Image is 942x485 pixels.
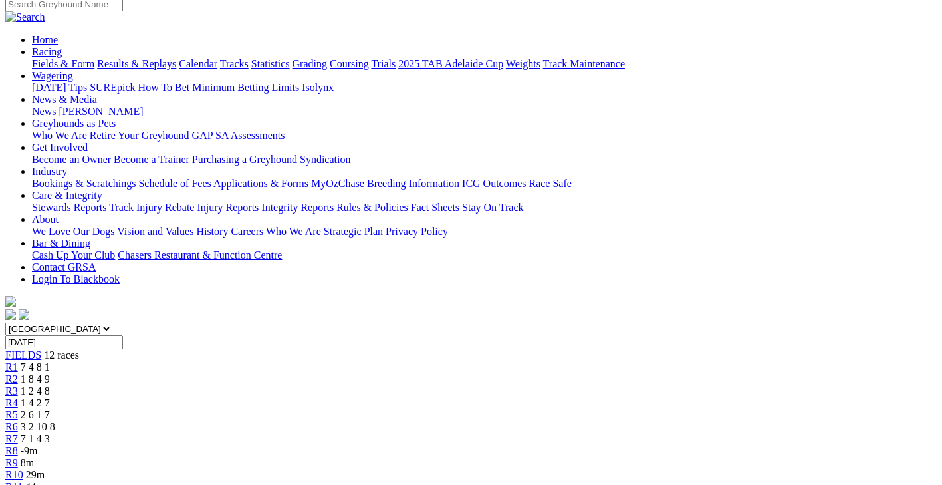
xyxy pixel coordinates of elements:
a: Get Involved [32,142,88,153]
span: -9m [21,445,38,456]
div: Wagering [32,82,937,94]
a: Breeding Information [367,178,459,189]
a: Injury Reports [197,202,259,213]
a: Become an Owner [32,154,111,165]
a: FIELDS [5,349,41,361]
a: Contact GRSA [32,261,96,273]
a: Rules & Policies [336,202,408,213]
a: R8 [5,445,18,456]
span: 1 8 4 9 [21,373,50,385]
a: Track Maintenance [543,58,625,69]
a: R3 [5,385,18,397]
span: 7 4 8 1 [21,361,50,373]
a: 2025 TAB Adelaide Cup [398,58,503,69]
a: We Love Our Dogs [32,226,114,237]
span: 1 2 4 8 [21,385,50,397]
a: Industry [32,166,67,177]
a: R7 [5,433,18,444]
div: Racing [32,58,937,70]
a: Calendar [179,58,217,69]
img: Search [5,11,45,23]
a: SUREpick [90,82,135,93]
div: About [32,226,937,238]
a: Greyhounds as Pets [32,118,116,129]
a: Login To Blackbook [32,273,120,285]
span: 29m [26,469,45,480]
a: Trials [371,58,396,69]
span: 1 4 2 7 [21,397,50,408]
a: Schedule of Fees [138,178,211,189]
a: [DATE] Tips [32,82,87,93]
a: Cash Up Your Club [32,249,115,261]
a: Bar & Dining [32,238,90,249]
a: Coursing [330,58,369,69]
a: MyOzChase [311,178,364,189]
input: Select date [5,335,123,349]
a: Retire Your Greyhound [90,130,189,141]
a: Results & Replays [97,58,176,69]
span: 7 1 4 3 [21,433,50,444]
a: Syndication [300,154,350,165]
a: Integrity Reports [261,202,334,213]
img: logo-grsa-white.png [5,296,16,307]
div: Bar & Dining [32,249,937,261]
a: Vision and Values [117,226,193,237]
a: Stay On Track [462,202,523,213]
a: Careers [231,226,263,237]
a: Fields & Form [32,58,94,69]
div: Industry [32,178,937,190]
a: R10 [5,469,23,480]
a: R6 [5,421,18,432]
a: Who We Are [32,130,87,141]
a: Statistics [251,58,290,69]
a: Strategic Plan [324,226,383,237]
a: GAP SA Assessments [192,130,285,141]
a: ICG Outcomes [462,178,526,189]
a: History [196,226,228,237]
span: 3 2 10 8 [21,421,55,432]
a: Bookings & Scratchings [32,178,136,189]
span: 12 races [44,349,79,361]
a: Track Injury Rebate [109,202,194,213]
a: Wagering [32,70,73,81]
a: Home [32,34,58,45]
span: 2 6 1 7 [21,409,50,420]
a: Chasers Restaurant & Function Centre [118,249,282,261]
a: Become a Trainer [114,154,189,165]
a: Racing [32,46,62,57]
a: About [32,214,59,225]
a: How To Bet [138,82,190,93]
span: R9 [5,457,18,468]
img: facebook.svg [5,309,16,320]
a: R2 [5,373,18,385]
a: Race Safe [529,178,571,189]
img: twitter.svg [19,309,29,320]
div: Get Involved [32,154,937,166]
span: 8m [21,457,34,468]
a: [PERSON_NAME] [59,106,143,117]
a: Purchasing a Greyhound [192,154,297,165]
a: Isolynx [302,82,334,93]
div: Greyhounds as Pets [32,130,937,142]
a: Minimum Betting Limits [192,82,299,93]
div: News & Media [32,106,937,118]
a: R4 [5,397,18,408]
div: Care & Integrity [32,202,937,214]
a: Care & Integrity [32,190,102,201]
a: Tracks [220,58,249,69]
a: Applications & Forms [213,178,308,189]
a: R1 [5,361,18,373]
a: Weights [506,58,540,69]
a: News [32,106,56,117]
a: R5 [5,409,18,420]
